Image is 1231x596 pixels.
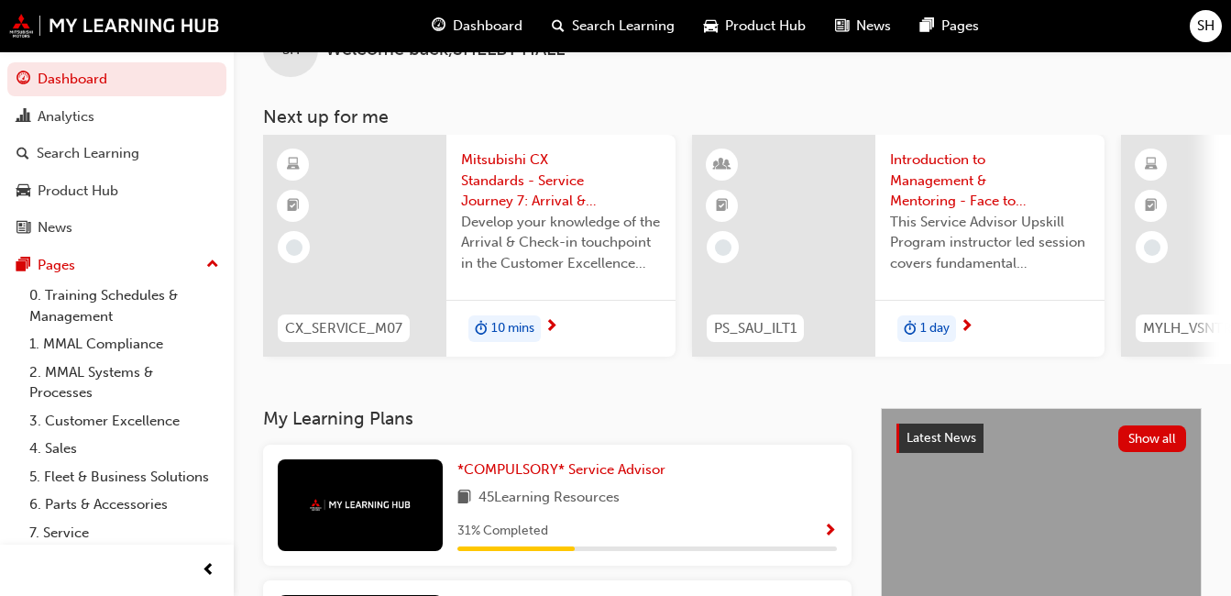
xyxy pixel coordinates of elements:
[457,461,665,478] span: *COMPULSORY* Service Advisor
[16,220,30,237] span: news-icon
[692,135,1105,357] a: PS_SAU_ILT1Introduction to Management & Mentoring - Face to Face Instructor Led Training (Service...
[689,7,820,45] a: car-iconProduct Hub
[16,72,30,88] span: guage-icon
[890,212,1090,274] span: This Service Advisor Upskill Program instructor led session covers fundamental management styles ...
[1197,16,1215,37] span: SH
[7,248,226,282] button: Pages
[856,16,891,37] span: News
[7,59,226,248] button: DashboardAnalyticsSearch LearningProduct HubNews
[478,487,620,510] span: 45 Learning Resources
[22,463,226,491] a: 5. Fleet & Business Solutions
[287,194,300,218] span: booktick-icon
[417,7,537,45] a: guage-iconDashboard
[285,318,402,339] span: CX_SERVICE_M07
[457,487,471,510] span: book-icon
[7,211,226,245] a: News
[432,15,445,38] span: guage-icon
[537,7,689,45] a: search-iconSearch Learning
[37,143,139,164] div: Search Learning
[835,15,849,38] span: news-icon
[206,253,219,277] span: up-icon
[1118,425,1187,452] button: Show all
[16,183,30,200] span: car-icon
[16,109,30,126] span: chart-icon
[823,524,837,540] span: Show Progress
[457,521,548,542] span: 31 % Completed
[310,499,411,511] img: mmal
[9,14,220,38] img: mmal
[823,520,837,543] button: Show Progress
[714,318,797,339] span: PS_SAU_ILT1
[544,319,558,336] span: next-icon
[906,7,994,45] a: pages-iconPages
[22,407,226,436] a: 3. Customer Excellence
[22,491,226,519] a: 6. Parts & Accessories
[716,194,729,218] span: booktick-icon
[16,146,29,162] span: search-icon
[1145,194,1158,218] span: booktick-icon
[960,319,973,336] span: next-icon
[453,16,522,37] span: Dashboard
[904,317,917,341] span: duration-icon
[572,16,675,37] span: Search Learning
[704,15,718,38] span: car-icon
[475,317,488,341] span: duration-icon
[820,7,906,45] a: news-iconNews
[896,424,1186,453] a: Latest NewsShow all
[920,318,950,339] span: 1 day
[890,149,1090,212] span: Introduction to Management & Mentoring - Face to Face Instructor Led Training (Service Advisor Up...
[202,559,215,582] span: prev-icon
[7,100,226,134] a: Analytics
[16,258,30,274] span: pages-icon
[7,62,226,96] a: Dashboard
[461,149,661,212] span: Mitsubishi CX Standards - Service Journey 7: Arrival & Check-in
[715,239,731,256] span: learningRecordVerb_NONE-icon
[7,137,226,171] a: Search Learning
[286,239,302,256] span: learningRecordVerb_NONE-icon
[22,330,226,359] a: 1. MMAL Compliance
[725,16,806,37] span: Product Hub
[22,359,226,407] a: 2. MMAL Systems & Processes
[22,281,226,330] a: 0. Training Schedules & Management
[287,153,300,177] span: learningResourceType_ELEARNING-icon
[234,106,1231,127] h3: Next up for me
[7,174,226,208] a: Product Hub
[22,519,226,547] a: 7. Service
[1144,239,1160,256] span: learningRecordVerb_NONE-icon
[461,212,661,274] span: Develop your knowledge of the Arrival & Check-in touchpoint in the Customer Excellence (CX) Servi...
[907,430,976,446] span: Latest News
[1145,153,1158,177] span: learningResourceType_ELEARNING-icon
[457,459,673,480] a: *COMPULSORY* Service Advisor
[263,408,852,429] h3: My Learning Plans
[38,181,118,202] div: Product Hub
[716,153,729,177] span: learningResourceType_INSTRUCTOR_LED-icon
[491,318,534,339] span: 10 mins
[38,255,75,276] div: Pages
[38,217,72,238] div: News
[1190,10,1222,42] button: SH
[552,15,565,38] span: search-icon
[941,16,979,37] span: Pages
[38,106,94,127] div: Analytics
[22,435,226,463] a: 4. Sales
[263,135,676,357] a: CX_SERVICE_M07Mitsubishi CX Standards - Service Journey 7: Arrival & Check-inDevelop your knowled...
[920,15,934,38] span: pages-icon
